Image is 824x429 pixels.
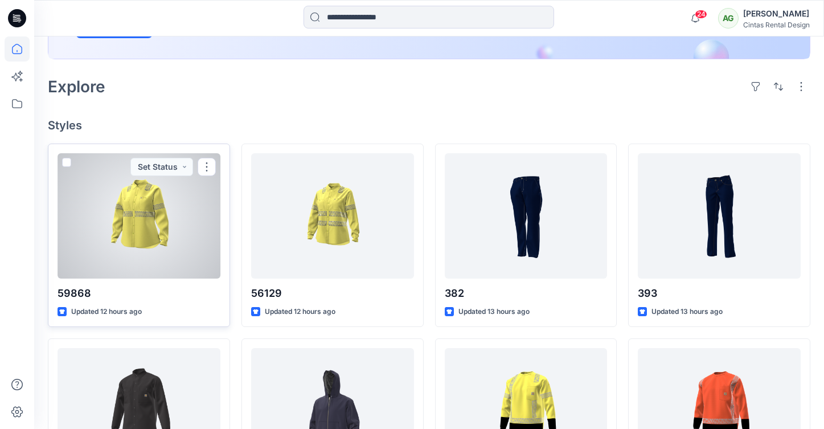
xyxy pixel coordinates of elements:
[58,285,220,301] p: 59868
[638,285,801,301] p: 393
[638,153,801,279] a: 393
[48,119,810,132] h4: Styles
[718,8,739,28] div: AG
[445,285,608,301] p: 382
[743,7,810,21] div: [PERSON_NAME]
[58,153,220,279] a: 59868
[251,285,414,301] p: 56129
[743,21,810,29] div: Cintas Rental Design
[651,306,723,318] p: Updated 13 hours ago
[265,306,335,318] p: Updated 12 hours ago
[695,10,707,19] span: 24
[48,77,105,96] h2: Explore
[445,153,608,279] a: 382
[458,306,530,318] p: Updated 13 hours ago
[251,153,414,279] a: 56129
[71,306,142,318] p: Updated 12 hours ago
